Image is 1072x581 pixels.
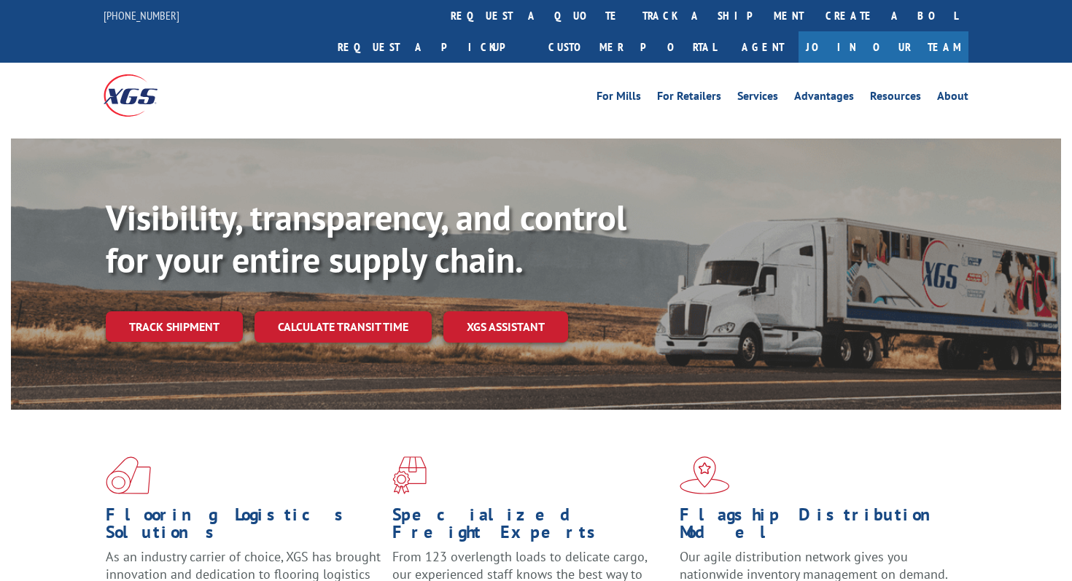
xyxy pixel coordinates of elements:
a: Agent [727,31,799,63]
b: Visibility, transparency, and control for your entire supply chain. [106,195,626,282]
a: Services [737,90,778,106]
img: xgs-icon-flagship-distribution-model-red [680,456,730,494]
h1: Flooring Logistics Solutions [106,506,381,548]
a: About [937,90,968,106]
a: XGS ASSISTANT [443,311,568,343]
a: Track shipment [106,311,243,342]
a: For Mills [597,90,641,106]
a: Join Our Team [799,31,968,63]
h1: Flagship Distribution Model [680,506,955,548]
a: Advantages [794,90,854,106]
a: Request a pickup [327,31,537,63]
h1: Specialized Freight Experts [392,506,668,548]
a: For Retailers [657,90,721,106]
img: xgs-icon-focused-on-flooring-red [392,456,427,494]
a: Customer Portal [537,31,727,63]
a: [PHONE_NUMBER] [104,8,179,23]
img: xgs-icon-total-supply-chain-intelligence-red [106,456,151,494]
a: Calculate transit time [255,311,432,343]
a: Resources [870,90,921,106]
